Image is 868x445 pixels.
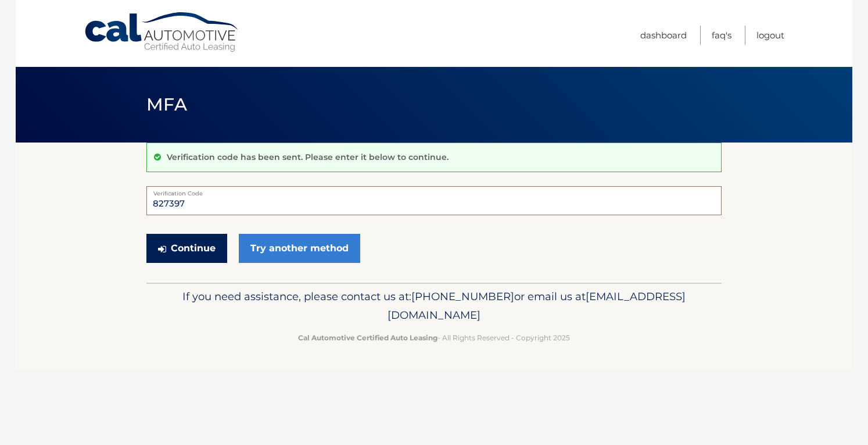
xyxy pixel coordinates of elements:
[298,333,437,342] strong: Cal Automotive Certified Auto Leasing
[167,152,449,162] p: Verification code has been sent. Please enter it below to continue.
[756,26,784,45] a: Logout
[84,12,241,53] a: Cal Automotive
[146,234,227,263] button: Continue
[146,94,187,115] span: MFA
[411,290,514,303] span: [PHONE_NUMBER]
[146,186,722,215] input: Verification Code
[239,234,360,263] a: Try another method
[154,332,714,344] p: - All Rights Reserved - Copyright 2025
[712,26,731,45] a: FAQ's
[146,186,722,195] label: Verification Code
[154,287,714,325] p: If you need assistance, please contact us at: or email us at
[640,26,687,45] a: Dashboard
[388,290,686,322] span: [EMAIL_ADDRESS][DOMAIN_NAME]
